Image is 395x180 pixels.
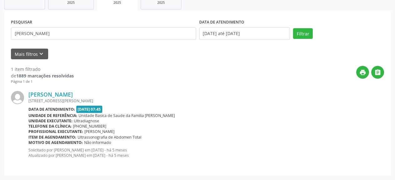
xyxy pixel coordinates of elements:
button: Mais filtroskeyboard_arrow_down [11,49,48,60]
i:  [374,69,381,76]
b: Item de agendamento: [28,135,76,140]
label: PESQUISAR [11,18,32,27]
b: Telefone da clínica: [28,124,72,129]
span: Unidade Basica de Saude da Familia [PERSON_NAME] [78,113,175,118]
a: [PERSON_NAME] [28,91,73,98]
button:  [371,66,384,79]
div: 1 item filtrado [11,66,74,72]
span: [PHONE_NUMBER] [73,124,106,129]
span: Ultrassonografia de Abdomen Total [78,135,141,140]
i: print [359,69,366,76]
b: Unidade executante: [28,118,73,124]
b: Profissional executante: [28,129,83,134]
b: Data de atendimento: [28,107,75,112]
i: keyboard_arrow_down [38,50,45,57]
span: [DATE] 07:45 [76,106,103,113]
strong: 1889 marcações resolvidas [16,73,74,79]
input: Selecione um intervalo [199,27,290,40]
span: Ultradiagnose [74,118,99,124]
span: Não informado [84,140,111,145]
img: img [11,91,24,104]
b: Unidade de referência: [28,113,77,118]
input: Nome, CNS [11,27,196,40]
div: 2025 [53,0,89,5]
div: de [11,72,74,79]
div: 2025 [145,0,177,5]
div: [STREET_ADDRESS][PERSON_NAME] [28,98,384,103]
button: Filtrar [293,28,313,39]
b: Motivo de agendamento: [28,140,83,145]
button: print [356,66,369,79]
div: Página 1 de 1 [11,79,74,84]
label: DATA DE ATENDIMENTO [199,18,244,27]
span: [PERSON_NAME] [84,129,114,134]
div: 2025 [101,0,133,5]
p: Solicitado por [PERSON_NAME] em [DATE] - há 5 meses Atualizado por [PERSON_NAME] em [DATE] - há 5... [28,147,384,158]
